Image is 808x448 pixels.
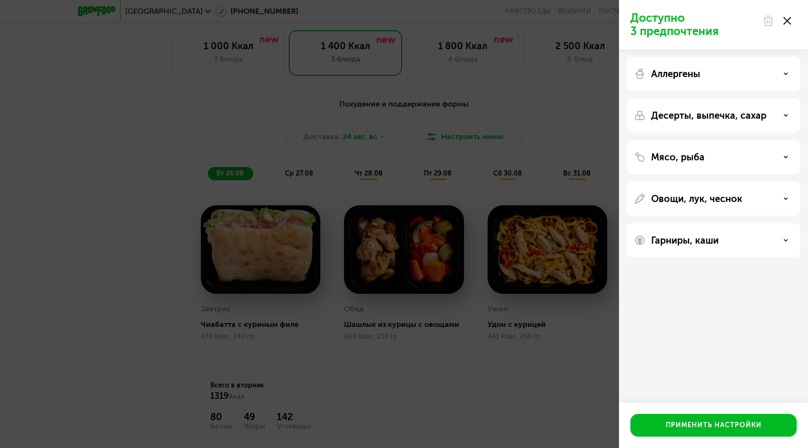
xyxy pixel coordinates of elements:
[651,193,742,204] p: Овощи, лук, чеснок
[630,11,757,38] p: Доступно 3 предпочтения
[651,68,700,79] p: Аллергены
[651,110,766,121] p: Десерты, выпечка, сахар
[630,414,797,437] button: Применить настройки
[651,151,705,163] p: Мясо, рыба
[666,421,762,430] div: Применить настройки
[651,235,719,246] p: Гарниры, каши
